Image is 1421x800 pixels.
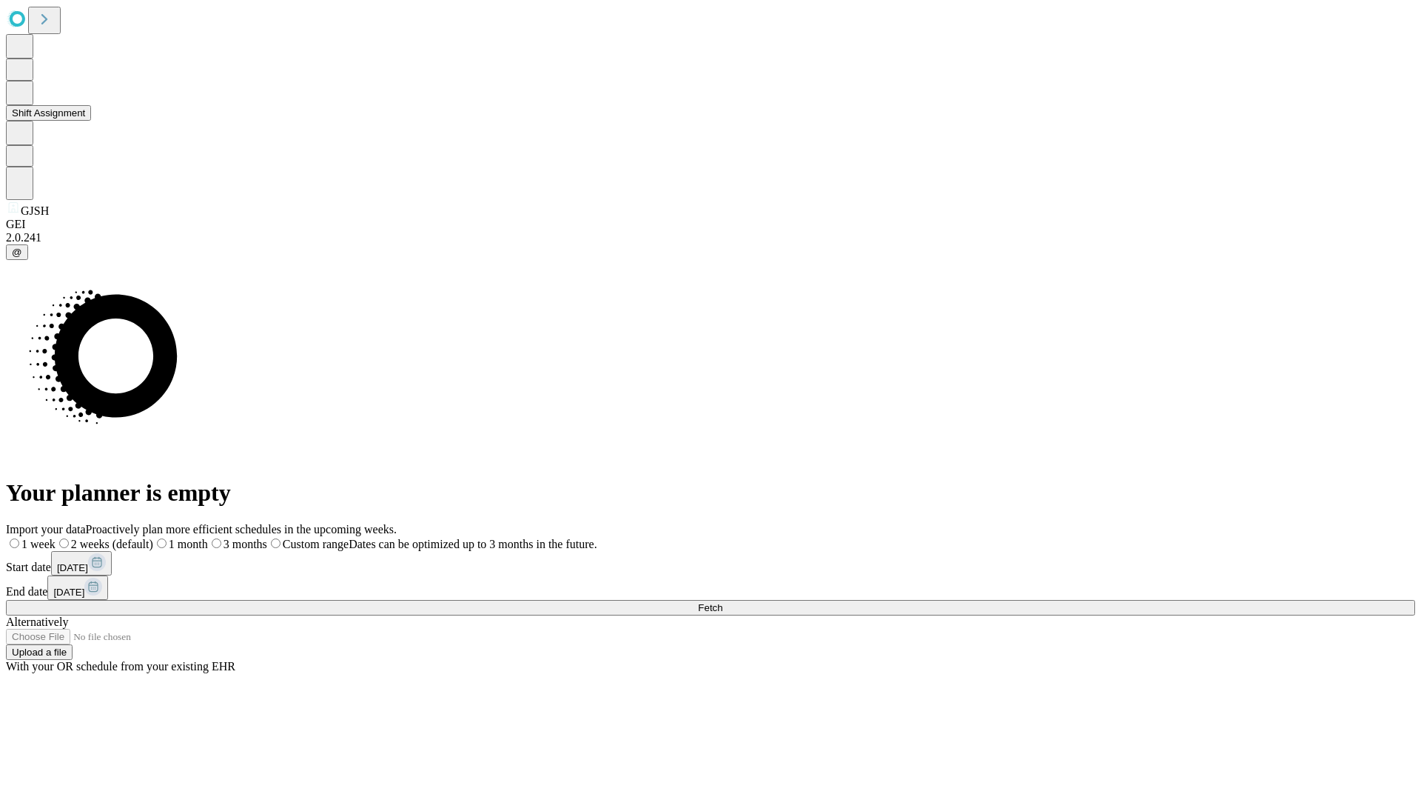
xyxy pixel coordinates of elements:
[86,523,397,536] span: Proactively plan more efficient schedules in the upcoming weeks.
[6,551,1415,576] div: Start date
[21,538,56,550] span: 1 week
[6,616,68,628] span: Alternatively
[47,576,108,600] button: [DATE]
[6,231,1415,244] div: 2.0.241
[6,576,1415,600] div: End date
[6,105,91,121] button: Shift Assignment
[271,539,280,548] input: Custom rangeDates can be optimized up to 3 months in the future.
[157,539,167,548] input: 1 month
[53,587,84,598] span: [DATE]
[283,538,349,550] span: Custom range
[6,600,1415,616] button: Fetch
[10,539,19,548] input: 1 week
[6,660,235,673] span: With your OR schedule from your existing EHR
[6,479,1415,507] h1: Your planner is empty
[6,644,73,660] button: Upload a file
[57,562,88,573] span: [DATE]
[212,539,221,548] input: 3 months
[6,218,1415,231] div: GEI
[21,204,49,217] span: GJSH
[169,538,208,550] span: 1 month
[6,523,86,536] span: Import your data
[698,602,722,613] span: Fetch
[51,551,112,576] button: [DATE]
[59,539,69,548] input: 2 weeks (default)
[6,244,28,260] button: @
[71,538,153,550] span: 2 weeks (default)
[349,538,597,550] span: Dates can be optimized up to 3 months in the future.
[224,538,267,550] span: 3 months
[12,247,22,258] span: @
